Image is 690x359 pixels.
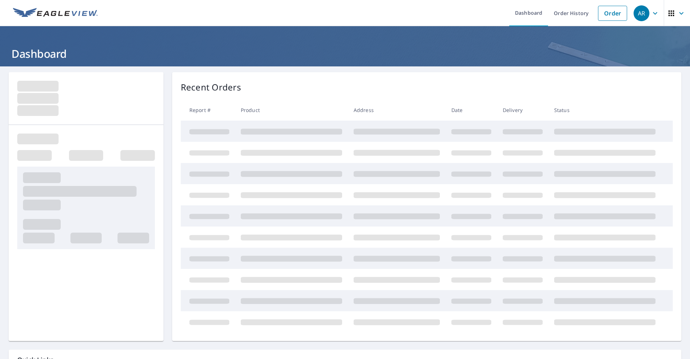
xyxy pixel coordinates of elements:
div: AR [634,5,649,21]
h1: Dashboard [9,46,681,61]
th: Status [548,99,661,121]
th: Product [235,99,348,121]
a: Order [598,6,627,21]
th: Address [348,99,446,121]
th: Date [446,99,497,121]
th: Report # [181,99,235,121]
th: Delivery [497,99,548,121]
p: Recent Orders [181,81,241,94]
img: EV Logo [13,8,98,19]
